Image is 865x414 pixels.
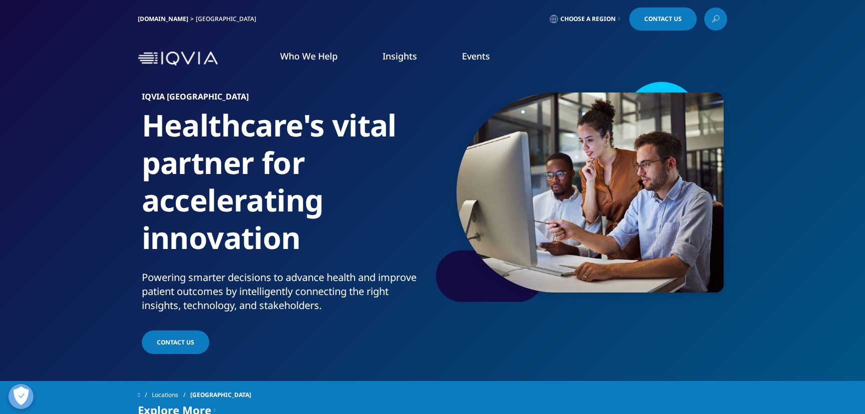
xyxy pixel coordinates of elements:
[142,92,429,106] h6: IQVIA [GEOGRAPHIC_DATA]
[8,384,33,409] button: Open Preferences
[138,14,188,23] a: [DOMAIN_NAME]
[280,50,338,62] a: Who We Help
[456,92,724,292] img: 2362team-and-computer-in-collaboration-teamwork-and-meeting-at-desk.jpg
[644,16,682,22] span: Contact Us
[560,15,616,23] span: Choose a Region
[196,15,260,23] div: [GEOGRAPHIC_DATA]
[629,7,697,30] a: Contact Us
[142,106,429,270] h1: Healthcare's vital partner for accelerating innovation
[157,338,194,346] span: Contact Us
[142,270,429,312] div: Powering smarter decisions to advance health and improve patient outcomes by intelligently connec...
[383,50,417,62] a: Insights
[152,386,190,404] a: Locations
[462,50,490,62] a: Events
[190,386,251,404] span: [GEOGRAPHIC_DATA]
[222,35,727,82] nav: Primary
[138,51,218,66] img: IQVIA Healthcare Information Technology and Pharma Clinical Research Company
[142,330,209,354] a: Contact Us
